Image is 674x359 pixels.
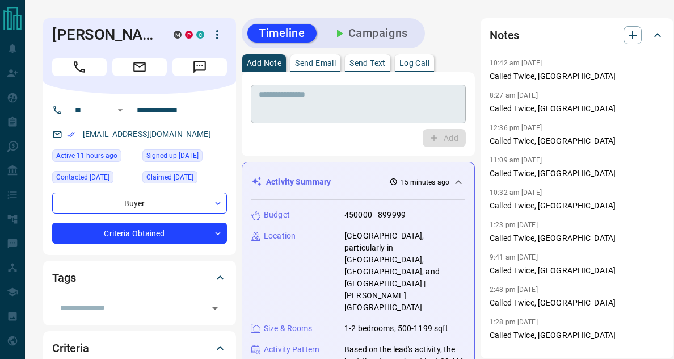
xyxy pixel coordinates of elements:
[490,189,542,197] p: 10:32 am [DATE]
[490,265,664,277] p: Called Twice, [GEOGRAPHIC_DATA]
[490,22,664,49] div: Notes
[247,59,281,67] p: Add Note
[490,318,538,326] p: 1:28 pm [DATE]
[490,59,542,67] p: 10:42 am [DATE]
[490,253,538,261] p: 9:41 am [DATE]
[295,59,336,67] p: Send Email
[264,344,319,356] p: Activity Pattern
[490,350,538,358] p: 3:11 pm [DATE]
[67,131,75,139] svg: Email Verified
[146,172,193,183] span: Claimed [DATE]
[490,26,519,44] h2: Notes
[83,130,211,139] a: [EMAIL_ADDRESS][DOMAIN_NAME]
[142,149,227,165] div: Mon Mar 07 2022
[490,70,664,82] p: Called Twice, [GEOGRAPHIC_DATA]
[52,193,227,214] div: Buyer
[490,297,664,309] p: Called Twice, [GEOGRAPHIC_DATA]
[490,221,538,229] p: 1:23 pm [DATE]
[247,24,317,43] button: Timeline
[185,31,193,39] div: property.ca
[56,150,117,161] span: Active 11 hours ago
[52,171,137,187] div: Wed Aug 13 2025
[490,168,664,179] p: Called Twice, [GEOGRAPHIC_DATA]
[490,329,664,341] p: Called Twice, [GEOGRAPHIC_DATA]
[399,59,429,67] p: Log Call
[490,91,538,99] p: 8:27 am [DATE]
[344,230,465,314] p: [GEOGRAPHIC_DATA], particularly in [GEOGRAPHIC_DATA], [GEOGRAPHIC_DATA], and [GEOGRAPHIC_DATA] | ...
[52,58,107,76] span: Call
[490,124,542,132] p: 12:36 pm [DATE]
[490,286,538,294] p: 2:48 pm [DATE]
[251,172,465,193] div: Activity Summary15 minutes ago
[264,209,290,221] p: Budget
[490,232,664,244] p: Called Twice, [GEOGRAPHIC_DATA]
[349,59,386,67] p: Send Text
[172,58,227,76] span: Message
[142,171,227,187] div: Wed May 21 2025
[264,323,313,335] p: Size & Rooms
[490,200,664,212] p: Called Twice, [GEOGRAPHIC_DATA]
[52,26,157,44] h1: [PERSON_NAME]
[344,209,406,221] p: 450000 - 899999
[52,339,89,357] h2: Criteria
[113,103,127,117] button: Open
[490,103,664,115] p: Called Twice, [GEOGRAPHIC_DATA]
[264,230,296,242] p: Location
[321,24,419,43] button: Campaigns
[52,223,227,244] div: Criteria Obtained
[52,149,137,165] div: Sun Aug 17 2025
[490,135,664,147] p: Called Twice, [GEOGRAPHIC_DATA]
[490,156,542,164] p: 11:09 am [DATE]
[196,31,204,39] div: condos.ca
[56,172,109,183] span: Contacted [DATE]
[344,323,449,335] p: 1-2 bedrooms, 500-1199 sqft
[112,58,167,76] span: Email
[207,300,223,316] button: Open
[52,264,227,291] div: Tags
[146,150,199,161] span: Signed up [DATE]
[174,31,182,39] div: mrloft.ca
[266,176,331,188] p: Activity Summary
[400,177,449,187] p: 15 minutes ago
[52,269,75,287] h2: Tags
